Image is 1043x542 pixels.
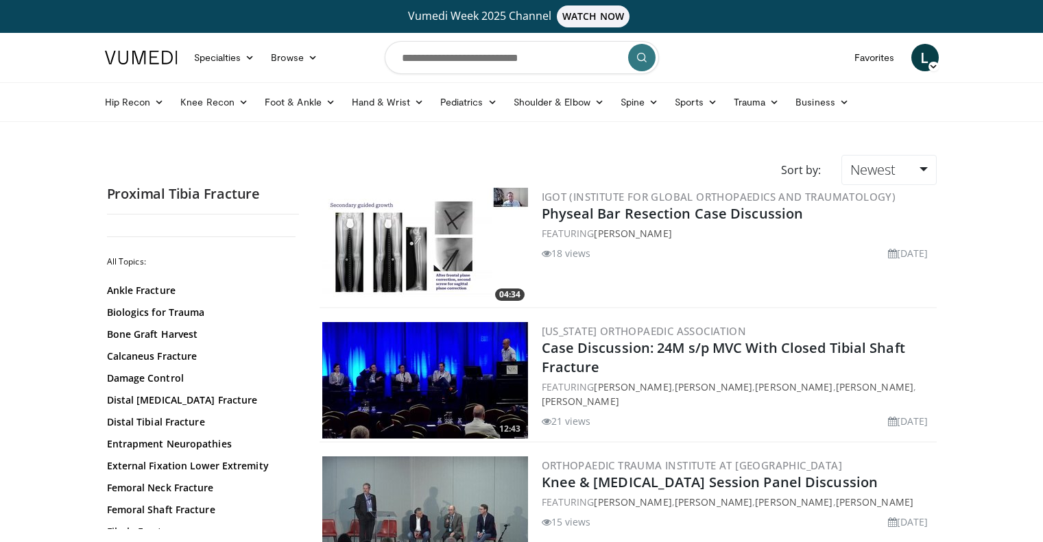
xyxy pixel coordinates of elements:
[107,503,292,517] a: Femoral Shaft Fracture
[846,44,903,71] a: Favorites
[771,155,831,185] div: Sort by:
[594,380,671,393] a: [PERSON_NAME]
[107,284,292,297] a: Ankle Fracture
[107,393,292,407] a: Distal [MEDICAL_DATA] Fracture
[107,371,292,385] a: Damage Control
[107,437,292,451] a: Entrapment Neuropathies
[432,88,505,116] a: Pediatrics
[107,185,299,203] h2: Proximal Tibia Fracture
[888,414,928,428] li: [DATE]
[557,5,630,27] span: WATCH NOW
[322,188,528,304] a: 04:34
[888,246,928,260] li: [DATE]
[105,51,178,64] img: VuMedi Logo
[911,44,939,71] a: L
[172,88,256,116] a: Knee Recon
[542,414,591,428] li: 21 views
[836,495,913,508] a: [PERSON_NAME]
[542,246,591,260] li: 18 views
[675,380,752,393] a: [PERSON_NAME]
[322,188,528,304] img: 15cb20a2-37c1-460a-b8ca-3b052cf2ea0d.300x170_q85_crop-smart_upscale.jpg
[107,525,292,539] a: Fibula Fracture
[186,44,263,71] a: Specialties
[542,324,747,338] a: [US_STATE] Orthopaedic Association
[505,88,612,116] a: Shoulder & Elbow
[542,473,878,491] a: Knee & [MEDICAL_DATA] Session Panel Discussion
[107,256,296,267] h2: All Topics:
[495,423,525,435] span: 12:43
[542,515,591,529] li: 15 views
[107,415,292,429] a: Distal Tibial Fracture
[542,226,934,241] div: FEATURING
[263,44,326,71] a: Browse
[542,458,843,472] a: Orthopaedic Trauma Institute at [GEOGRAPHIC_DATA]
[612,88,667,116] a: Spine
[542,380,934,408] div: FEATURING , , , ,
[594,495,671,508] a: [PERSON_NAME]
[107,5,937,27] a: Vumedi Week 2025 ChannelWATCH NOW
[542,190,896,204] a: IGOT (Institute for Global Orthopaedics and Traumatology)
[542,204,804,223] a: Physeal Bar Resection Case Discussion
[542,338,905,376] a: Case Discussion: 24M s/p MVC With Closed Tibial Shaft Fracture
[542,395,619,408] a: [PERSON_NAME]
[836,380,913,393] a: [PERSON_NAME]
[322,322,528,439] a: 12:43
[495,288,525,301] span: 04:34
[322,322,528,439] img: 424a9d83-9749-454e-9c4f-8b92b09fc12d.300x170_q85_crop-smart_upscale.jpg
[107,349,292,363] a: Calcaneus Fracture
[888,515,928,529] li: [DATE]
[755,495,832,508] a: [PERSON_NAME]
[675,495,752,508] a: [PERSON_NAME]
[97,88,173,116] a: Hip Recon
[594,227,671,240] a: [PERSON_NAME]
[107,306,292,319] a: Biologics for Trauma
[385,41,659,74] input: Search topics, interventions
[344,88,432,116] a: Hand & Wrist
[787,88,857,116] a: Business
[107,328,292,341] a: Bone Graft Harvest
[256,88,344,116] a: Foot & Ankle
[755,380,832,393] a: [PERSON_NAME]
[841,155,936,185] a: Newest
[542,495,934,509] div: FEATURING , , ,
[107,459,292,473] a: External Fixation Lower Extremity
[726,88,788,116] a: Trauma
[850,160,896,179] span: Newest
[667,88,726,116] a: Sports
[107,481,292,495] a: Femoral Neck Fracture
